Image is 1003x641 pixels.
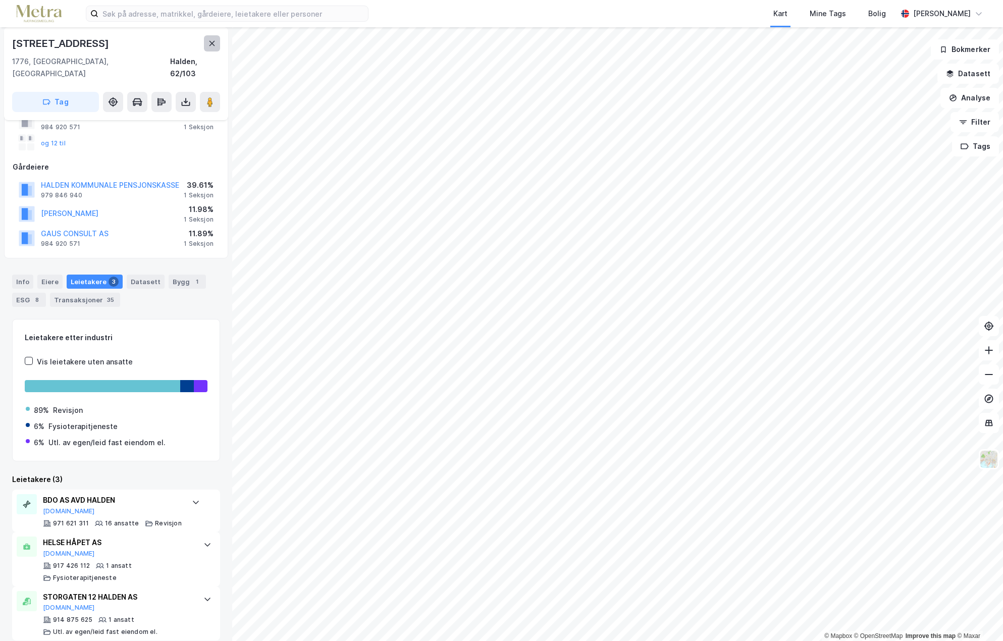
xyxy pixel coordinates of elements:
[184,179,214,191] div: 39.61%
[32,295,42,305] div: 8
[34,404,49,416] div: 89%
[184,228,214,240] div: 11.89%
[906,632,956,639] a: Improve this map
[931,39,999,60] button: Bokmerker
[940,88,999,108] button: Analyse
[43,591,193,603] div: STORGATEN 12 HALDEN AS
[952,136,999,156] button: Tags
[109,616,134,624] div: 1 ansatt
[53,562,90,570] div: 917 426 112
[37,275,63,289] div: Eiere
[34,420,44,433] div: 6%
[12,56,170,80] div: 1776, [GEOGRAPHIC_DATA], [GEOGRAPHIC_DATA]
[773,8,787,20] div: Kart
[34,437,44,449] div: 6%
[105,519,139,527] div: 16 ansatte
[824,632,852,639] a: Mapbox
[48,437,166,449] div: Utl. av egen/leid fast eiendom el.
[41,191,82,199] div: 979 846 940
[105,295,116,305] div: 35
[16,5,62,23] img: metra-logo.256734c3b2bbffee19d4.png
[184,240,214,248] div: 1 Seksjon
[854,632,903,639] a: OpenStreetMap
[170,56,220,80] div: Halden, 62/103
[810,8,846,20] div: Mine Tags
[53,404,83,416] div: Revisjon
[43,507,95,515] button: [DOMAIN_NAME]
[53,616,92,624] div: 914 875 625
[169,275,206,289] div: Bygg
[41,123,80,131] div: 984 920 571
[192,277,202,287] div: 1
[48,420,118,433] div: Fysioterapitjeneste
[37,356,133,368] div: Vis leietakere uten ansatte
[155,519,182,527] div: Revisjon
[41,240,80,248] div: 984 920 571
[913,8,971,20] div: [PERSON_NAME]
[53,628,157,636] div: Utl. av egen/leid fast eiendom el.
[12,35,111,51] div: [STREET_ADDRESS]
[43,494,182,506] div: BDO AS AVD HALDEN
[53,519,89,527] div: 971 621 311
[12,92,99,112] button: Tag
[12,275,33,289] div: Info
[951,112,999,132] button: Filter
[12,293,46,307] div: ESG
[25,332,207,344] div: Leietakere etter industri
[979,450,998,469] img: Z
[184,216,214,224] div: 1 Seksjon
[937,64,999,84] button: Datasett
[43,604,95,612] button: [DOMAIN_NAME]
[53,574,117,582] div: Fysioterapitjeneste
[953,593,1003,641] iframe: Chat Widget
[127,275,165,289] div: Datasett
[67,275,123,289] div: Leietakere
[12,473,220,486] div: Leietakere (3)
[13,161,220,173] div: Gårdeiere
[184,191,214,199] div: 1 Seksjon
[184,123,214,131] div: 1 Seksjon
[109,277,119,287] div: 3
[868,8,886,20] div: Bolig
[43,537,193,549] div: HELSE HÅPET AS
[184,203,214,216] div: 11.98%
[98,6,368,21] input: Søk på adresse, matrikkel, gårdeiere, leietakere eller personer
[50,293,120,307] div: Transaksjoner
[953,593,1003,641] div: Kontrollprogram for chat
[106,562,132,570] div: 1 ansatt
[43,550,95,558] button: [DOMAIN_NAME]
